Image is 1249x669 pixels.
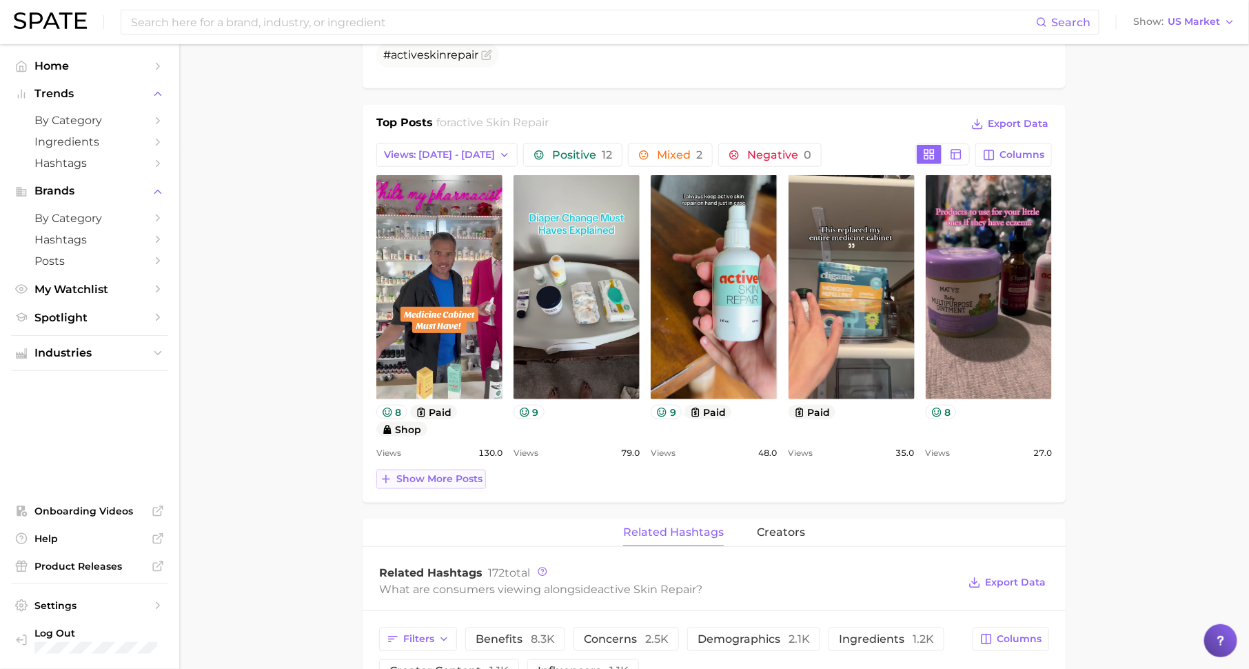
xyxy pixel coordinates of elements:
[1168,18,1220,26] span: US Market
[926,405,957,419] button: 8
[552,150,612,161] span: Positive
[11,279,168,300] a: My Watchlist
[478,445,502,461] span: 130.0
[14,12,87,29] img: SPATE
[34,347,145,359] span: Industries
[747,150,811,161] span: Negative
[514,445,538,461] span: Views
[651,405,682,419] button: 9
[481,50,492,61] button: Flag as miscategorized or irrelevant
[965,573,1049,592] button: Export Data
[376,405,407,419] button: 8
[376,422,427,437] button: shop
[34,599,145,612] span: Settings
[11,528,168,549] a: Help
[488,566,505,579] span: 172
[789,445,813,461] span: Views
[684,405,732,419] button: paid
[11,343,168,363] button: Industries
[11,83,168,104] button: Trends
[11,181,168,201] button: Brands
[376,114,433,135] h1: Top Posts
[130,10,1036,34] input: Search here for a brand, industry, or ingredient
[396,473,483,485] span: Show more posts
[476,634,555,645] span: benefits
[34,88,145,100] span: Trends
[11,623,168,659] a: Log out. Currently logged in with e-mail hannah@spate.nyc.
[11,595,168,616] a: Settings
[379,628,457,651] button: Filters
[531,632,555,646] span: 8.3k
[384,149,495,161] span: Views: [DATE] - [DATE]
[376,445,401,461] span: Views
[1051,16,1090,29] span: Search
[1130,13,1239,31] button: ShowUS Market
[602,148,612,161] span: 12
[376,470,486,489] button: Show more posts
[376,143,518,167] button: Views: [DATE] - [DATE]
[645,632,669,646] span: 2.5k
[789,405,836,419] button: paid
[34,212,145,225] span: by Category
[1033,445,1052,461] span: 27.0
[34,233,145,246] span: Hashtags
[1133,18,1164,26] span: Show
[759,445,778,461] span: 48.0
[34,560,145,572] span: Product Releases
[973,628,1049,651] button: Columns
[34,627,157,639] span: Log Out
[997,633,1042,645] span: Columns
[34,157,145,170] span: Hashtags
[34,114,145,127] span: by Category
[789,632,810,646] span: 2.1k
[451,116,549,129] span: active skin repair
[651,445,676,461] span: Views
[657,150,702,161] span: Mixed
[11,501,168,521] a: Onboarding Videos
[11,307,168,328] a: Spotlight
[11,55,168,77] a: Home
[34,505,145,517] span: Onboarding Videos
[988,118,1048,130] span: Export Data
[379,566,483,579] span: Related Hashtags
[11,110,168,131] a: by Category
[424,48,447,61] span: skin
[488,566,530,579] span: total
[968,114,1052,134] button: Export Data
[514,405,545,419] button: 9
[34,185,145,197] span: Brands
[437,114,549,135] h2: for
[11,556,168,577] a: Product Releases
[896,445,915,461] span: 35.0
[34,254,145,268] span: Posts
[913,632,934,646] span: 1.2k
[926,445,951,461] span: Views
[584,634,669,645] span: concerns
[11,229,168,250] a: Hashtags
[391,48,424,61] span: active
[34,135,145,148] span: Ingredients
[403,633,434,645] span: Filters
[379,580,958,599] div: What are consumers viewing alongside ?
[696,148,702,161] span: 2
[11,131,168,152] a: Ingredients
[11,208,168,229] a: by Category
[34,311,145,324] span: Spotlight
[623,526,724,539] span: related hashtags
[34,532,145,545] span: Help
[11,250,168,272] a: Posts
[598,583,696,596] span: active skin repair
[621,445,640,461] span: 79.0
[11,152,168,174] a: Hashtags
[34,283,145,296] span: My Watchlist
[804,148,811,161] span: 0
[698,634,810,645] span: demographics
[985,577,1046,588] span: Export Data
[34,59,145,72] span: Home
[999,149,1044,161] span: Columns
[975,143,1052,167] button: Columns
[383,48,478,61] span: #
[839,634,934,645] span: ingredients
[410,405,458,419] button: paid
[447,48,478,61] span: repair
